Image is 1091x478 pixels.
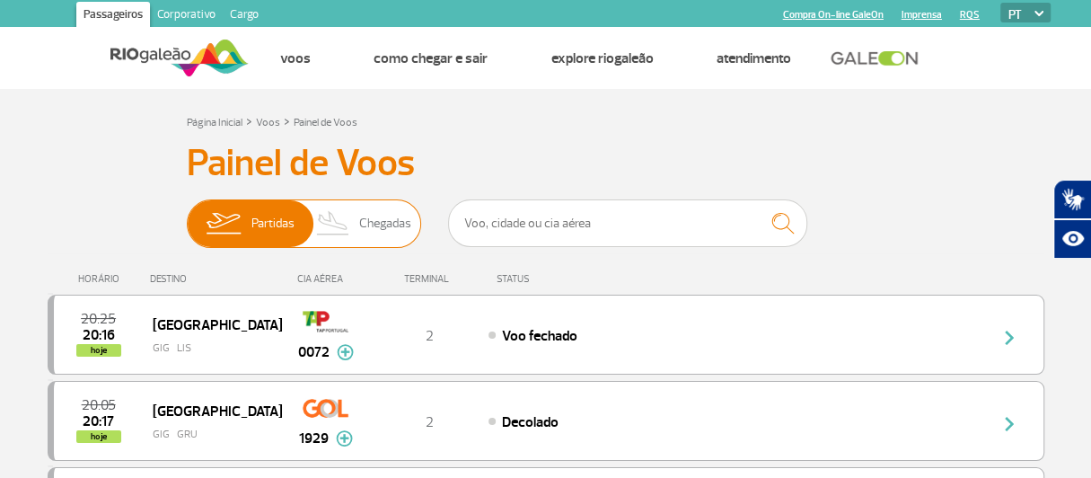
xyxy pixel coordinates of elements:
a: Cargo [223,2,266,31]
span: Chegadas [359,200,411,247]
span: 0072 [298,341,330,363]
input: Voo, cidade ou cia aérea [448,199,807,247]
span: GIG [153,331,268,357]
img: mais-info-painel-voo.svg [336,430,353,447]
span: 2025-09-24 20:17:40 [83,415,114,428]
a: Corporativo [150,2,223,31]
a: Voos [256,116,280,129]
a: Como chegar e sair [374,49,488,67]
span: Voo fechado [502,327,577,345]
div: STATUS [488,273,634,285]
img: seta-direita-painel-voo.svg [999,327,1020,349]
span: 2 [426,413,434,431]
div: CIA AÉREA [281,273,371,285]
button: Abrir tradutor de língua de sinais. [1053,180,1091,219]
span: Partidas [251,200,295,247]
a: Atendimento [716,49,790,67]
a: > [284,111,290,131]
div: TERMINAL [371,273,488,285]
span: [GEOGRAPHIC_DATA] [153,313,268,336]
a: Passageiros [76,2,150,31]
img: destiny_airplane.svg [173,341,189,355]
span: 1929 [299,428,329,449]
span: 2025-09-24 20:25:00 [81,313,116,325]
img: mais-info-painel-voo.svg [337,344,354,360]
a: Compra On-line GaleOn [783,9,884,21]
div: HORÁRIO [53,273,151,285]
a: Imprensa [902,9,942,21]
img: slider-desembarque [307,200,360,247]
a: > [246,111,252,131]
a: Página Inicial [187,116,242,129]
span: Decolado [502,413,559,431]
img: seta-direita-painel-voo.svg [999,413,1020,435]
img: sino-painel-voo.svg [962,327,981,349]
span: 2025-09-24 20:16:18 [83,329,115,341]
span: GRU [192,427,213,443]
span: GIG [153,417,268,443]
span: [GEOGRAPHIC_DATA] [153,399,268,422]
a: RQS [960,9,980,21]
span: LIS [192,341,207,357]
h3: Painel de Voos [187,141,905,186]
img: slider-embarque [195,200,251,247]
div: DESTINO [150,273,281,285]
img: sino-painel-voo.svg [962,413,981,435]
a: Explore RIOgaleão [550,49,653,67]
img: destiny_airplane.svg [173,427,189,441]
div: Plugin de acessibilidade da Hand Talk. [1053,180,1091,259]
a: Voos [280,49,311,67]
button: Abrir recursos assistivos. [1053,219,1091,259]
span: hoje [76,430,121,443]
span: hoje [76,344,121,357]
span: 2 [426,327,434,345]
a: Painel de Voos [294,116,357,129]
span: 2025-09-24 20:05:00 [82,399,116,412]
